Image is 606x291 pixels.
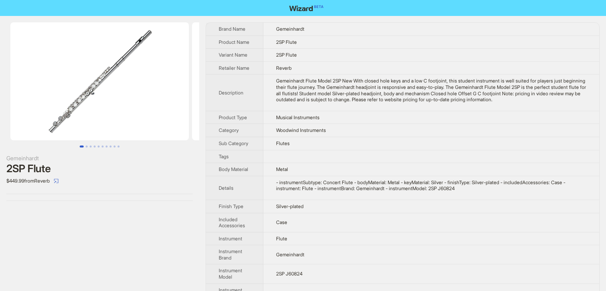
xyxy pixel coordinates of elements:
[219,166,248,172] span: Body Material
[80,145,84,147] button: Go to slide 1
[219,26,245,32] span: Brand Name
[219,203,243,209] span: Finish Type
[54,179,59,183] span: select
[219,114,247,120] span: Product Type
[276,127,326,133] span: Woodwind Instruments
[219,39,249,45] span: Product Name
[90,145,92,147] button: Go to slide 3
[219,267,242,280] span: Instrument Model
[276,78,586,102] div: Gemeinhardt Flute Model 2SP New With closed hole keys and a low C footjoint, this student instrum...
[10,22,189,140] img: 2SP Flute 2SP Flute image 1
[219,185,233,191] span: Details
[106,145,108,147] button: Go to slide 7
[276,236,287,242] span: Flute
[6,163,193,175] div: 2SP Flute
[276,114,320,120] span: Musical Instruments
[276,65,292,71] span: Reverb
[219,90,243,96] span: Description
[86,145,88,147] button: Go to slide 2
[219,140,248,146] span: Sub Category
[276,252,304,258] span: Gemeinhardt
[276,140,290,146] span: Flutes
[6,154,193,163] div: Gemeinhardt
[192,22,371,140] img: 2SP Flute 2SP Flute image 2
[219,127,239,133] span: Category
[219,216,245,229] span: Included Accessories
[276,52,297,58] span: 2SP Flute
[94,145,96,147] button: Go to slide 4
[276,203,304,209] span: Silver-plated
[219,248,242,261] span: Instrument Brand
[276,271,302,277] span: 2SP J60824
[219,153,229,159] span: Tags
[276,179,586,192] div: - instrumentSubtype: Concert Flute - bodyMaterial: Metal - keyMaterial: Silver - finishType: Silv...
[219,236,242,242] span: Instrument
[6,175,193,187] div: $449.99 from Reverb
[114,145,116,147] button: Go to slide 9
[110,145,112,147] button: Go to slide 8
[276,39,297,45] span: 2SP Flute
[118,145,120,147] button: Go to slide 10
[219,52,247,58] span: Variant Name
[102,145,104,147] button: Go to slide 6
[276,26,304,32] span: Gemeinhardt
[276,219,287,225] span: Case
[219,65,249,71] span: Retailer Name
[98,145,100,147] button: Go to slide 5
[276,166,288,172] span: Metal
